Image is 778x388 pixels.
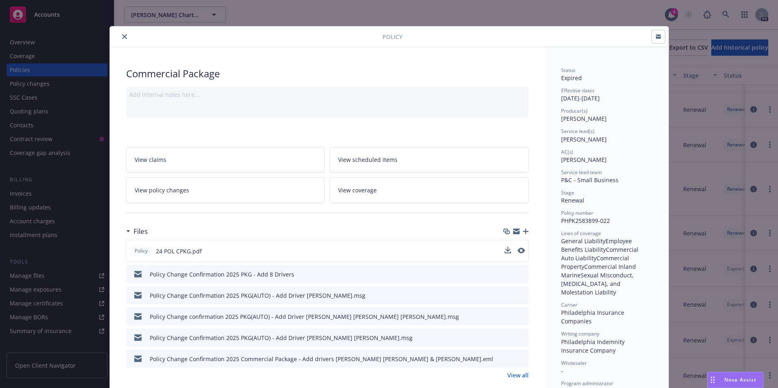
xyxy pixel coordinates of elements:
span: Commercial Inland Marine [561,263,638,279]
span: Commercial Auto Liability [561,246,640,262]
span: 24 POL CPKG.pdf [156,247,202,255]
button: download file [505,291,511,300]
span: Program administrator [561,380,613,387]
button: preview file [518,270,525,279]
span: View claims [135,155,166,164]
span: PHPK2583899-022 [561,217,610,225]
div: Policy Change Confirmation 2025 PKG(AUTO) - Add Driver [PERSON_NAME] [PERSON_NAME].msg [150,334,413,342]
button: download file [505,312,511,321]
button: download file [505,270,511,279]
span: Commercial Property [561,254,631,270]
span: Renewal [561,196,584,204]
button: download file [505,334,511,342]
span: General Liability [561,237,605,245]
a: View scheduled items [330,147,529,172]
span: Employee Benefits Liability [561,237,634,253]
span: Service lead(s) [561,128,594,135]
button: preview file [518,291,525,300]
div: Files [126,226,148,237]
span: Service lead team [561,169,602,176]
span: AC(s) [561,148,573,155]
button: preview file [518,248,525,253]
span: Policy [133,247,149,255]
span: Status [561,67,575,74]
span: Writing company [561,330,599,337]
button: preview file [518,334,525,342]
div: Commercial Package [126,67,529,81]
button: preview file [518,312,525,321]
a: View policy changes [126,177,325,203]
div: Policy Change Confirmation 2025 Commercial Package - Add drivers [PERSON_NAME] [PERSON_NAME] & [P... [150,355,493,363]
span: View scheduled items [338,155,398,164]
span: Philadelphia Insurance Companies [561,309,626,325]
span: View policy changes [135,186,189,194]
span: P&C - Small Business [561,176,618,184]
button: preview file [518,355,525,363]
h3: Files [133,226,148,237]
a: View claims [126,147,325,172]
span: Producer(s) [561,107,588,114]
span: [PERSON_NAME] [561,135,607,143]
button: download file [505,247,511,253]
span: Policy number [561,209,593,216]
div: Policy Change confirmation 2025 PKG(AUTO) - Add Driver [PERSON_NAME] [PERSON_NAME] [PERSON_NAME].msg [150,312,459,321]
div: Add internal notes here... [129,90,525,99]
span: Expired [561,74,582,82]
span: [PERSON_NAME] [561,156,607,163]
button: close [120,32,129,41]
button: preview file [518,247,525,255]
span: Carrier [561,301,577,308]
div: Policy Change Confirmation 2025 PKG(AUTO) - Add Driver [PERSON_NAME].msg [150,291,365,300]
span: Wholesaler [561,360,587,366]
span: Lines of coverage [561,230,601,237]
div: Drag to move [708,372,718,388]
span: Philadelphia Indemnity Insurance Company [561,338,626,354]
div: [DATE] - [DATE] [561,87,652,102]
span: View coverage [338,186,377,194]
span: - [561,367,563,375]
span: [PERSON_NAME] [561,115,607,122]
span: Stage [561,189,574,196]
span: Effective dates [561,87,594,94]
button: download file [505,247,511,255]
button: download file [505,355,511,363]
div: Policy Change Confirmation 2025 PKG - Add 8 Drivers [150,270,294,279]
a: View coverage [330,177,529,203]
a: View all [507,371,529,379]
span: Sexual Misconduct, [MEDICAL_DATA], and Molestation Liability [561,271,635,296]
button: Nova Assist [707,372,763,388]
span: Nova Assist [724,376,756,383]
span: Policy [382,33,402,41]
